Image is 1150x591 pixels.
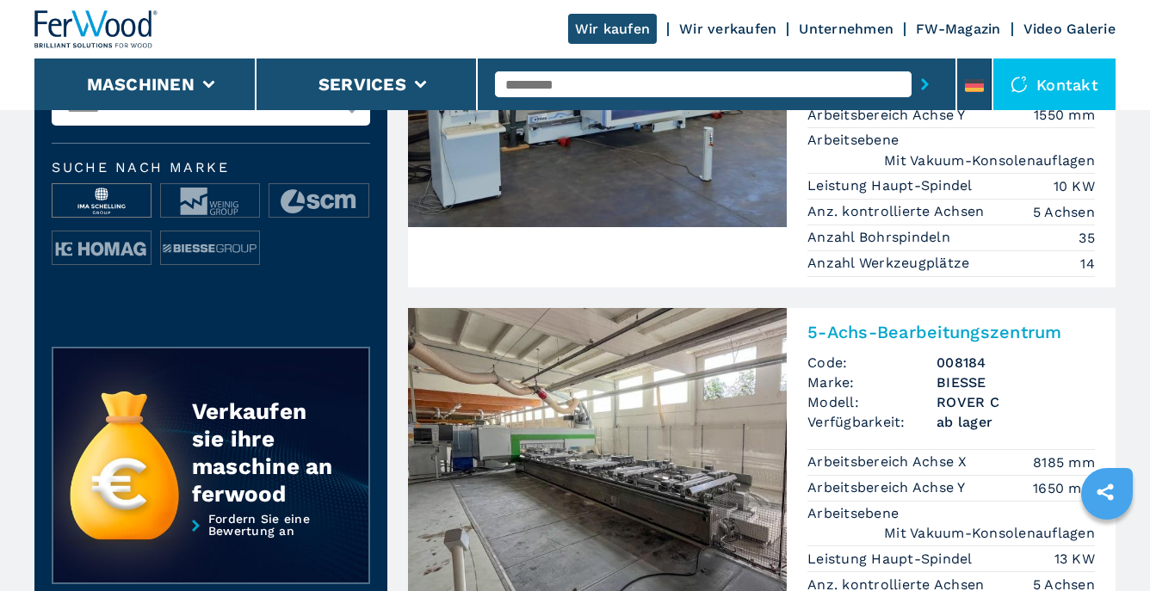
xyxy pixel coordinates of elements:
em: Mit Vakuum-Konsolenauflagen [884,151,1095,170]
span: ab lager [937,412,1095,432]
p: Arbeitsebene [807,131,903,150]
h3: ROVER C [937,392,1095,412]
div: Kontakt [993,58,1116,110]
em: 10 KW [1054,176,1095,196]
p: Anzahl Werkzeugplätze [807,254,974,273]
img: image [53,231,151,266]
em: 8185 mm [1033,452,1095,472]
p: Arbeitsbereich Achse Y [807,478,970,497]
p: Anzahl Bohrspindeln [807,228,955,247]
p: Leistung Haupt-Spindel [807,176,977,195]
a: sharethis [1084,471,1127,514]
em: 35 [1079,228,1095,248]
a: Video Galerie [1023,21,1116,37]
p: Anz. kontrollierte Achsen [807,202,989,221]
span: Code: [807,353,937,372]
em: 1550 mm [1034,105,1095,125]
span: Verfügbarkeit: [807,412,937,432]
em: 1650 mm [1033,478,1095,498]
button: submit-button [912,65,938,104]
p: Arbeitsbereich Achse Y [807,106,970,125]
em: 5 Achsen [1033,202,1095,222]
h2: 5-Achs-Bearbeitungszentrum [807,322,1095,342]
a: Wir verkaufen [679,21,776,37]
p: Leistung Haupt-Spindel [807,550,977,569]
div: Verkaufen sie ihre maschine an ferwood [192,397,335,508]
h3: 008184 [937,353,1095,372]
span: Modell: [807,392,937,412]
a: Unternehmen [799,21,893,37]
button: Services [318,74,406,95]
p: Arbeitsbereich Achse X [807,452,972,471]
img: image [161,231,259,266]
em: Mit Vakuum-Konsolenauflagen [884,523,1095,543]
span: Marke: [807,372,937,392]
img: image [269,184,368,219]
p: Arbeitsebene [807,504,903,523]
a: Wir kaufen [568,14,658,44]
button: Maschinen [87,74,195,95]
img: Kontakt [1011,76,1028,93]
span: Suche nach Marke [52,161,370,175]
h3: BIESSE [937,372,1095,392]
img: Ferwood [34,10,158,48]
img: image [53,184,151,219]
em: 14 [1080,254,1095,274]
a: Fordern Sie eine Bewertung an [52,513,370,585]
em: 13 KW [1054,549,1095,569]
iframe: Chat [1077,514,1137,578]
img: image [161,184,259,219]
a: FW-Magazin [916,21,1001,37]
